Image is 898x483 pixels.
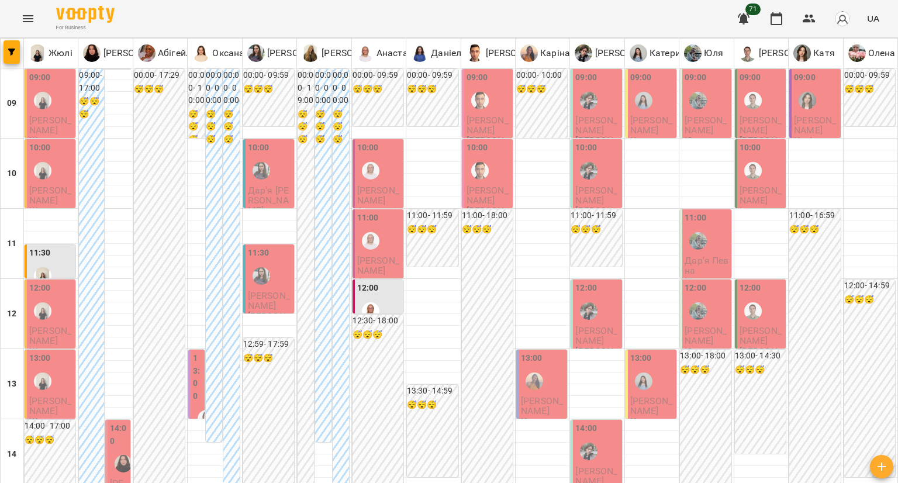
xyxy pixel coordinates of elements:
[848,44,866,62] img: О
[580,162,597,180] img: Микита
[689,302,707,320] div: Юля
[29,346,53,356] p: Жюлі
[794,136,817,146] p: Кат'я
[467,185,509,206] span: [PERSON_NAME]
[811,46,835,60] p: Катя
[689,92,707,109] img: Юля
[7,97,16,110] h6: 09
[193,352,202,402] label: 13:00
[684,44,723,62] div: Юля
[483,46,557,60] p: [PERSON_NAME]
[34,162,51,180] img: Жюлі
[29,395,71,416] span: [PERSON_NAME]
[357,255,399,276] span: [PERSON_NAME]
[630,44,691,62] a: К Катерина
[757,46,830,60] p: [PERSON_NAME]
[7,237,16,250] h6: 11
[83,44,101,62] img: О
[411,44,467,62] div: Даніела
[702,46,723,60] p: Юля
[29,325,71,346] span: [PERSON_NAME]
[467,206,510,226] p: [PERSON_NAME]
[357,185,399,206] span: [PERSON_NAME]
[471,162,489,180] div: Михайло
[844,280,895,292] h6: 12:00 - 14:59
[740,282,761,295] label: 12:00
[29,115,71,136] span: [PERSON_NAME]
[685,346,703,356] p: Юля
[740,115,782,136] span: [PERSON_NAME]
[407,385,458,398] h6: 13:30 - 14:59
[467,142,488,154] label: 10:00
[580,443,597,460] img: Микита
[630,352,652,365] label: 13:00
[243,69,294,82] h6: 00:00 - 09:59
[575,346,619,367] p: [PERSON_NAME]
[571,209,621,222] h6: 11:00 - 11:59
[188,108,205,146] h6: 😴😴😴
[25,420,75,433] h6: 14:00 - 17:00
[298,69,314,107] h6: 00:00 - 19:00
[735,364,786,377] h6: 😴😴😴
[247,44,338,62] a: Ю [PERSON_NAME]
[192,44,244,62] a: О Оксана
[29,44,46,62] img: Ж
[357,282,379,295] label: 12:00
[56,24,115,32] span: For Business
[575,44,592,62] img: М
[302,44,319,62] img: М
[192,44,210,62] img: О
[46,46,72,60] p: Жюлі
[411,44,467,62] a: Д Даніела
[635,372,652,390] img: Катерина
[247,44,265,62] img: Ю
[29,136,53,146] p: Жюлі
[862,8,884,29] button: UA
[429,46,467,60] p: Даніела
[265,46,338,60] p: [PERSON_NAME]
[253,162,270,180] img: Юлія
[520,44,570,62] div: Каріна
[516,69,567,82] h6: 00:00 - 10:00
[575,142,597,154] label: 10:00
[315,69,331,107] h6: 00:00 - 00:00
[362,302,379,320] div: Анастасія
[34,267,51,285] img: Жюлі
[188,69,205,107] h6: 00:00 - 10:00
[575,115,617,136] span: [PERSON_NAME]
[630,136,672,146] p: Катерина
[134,69,185,82] h6: 00:00 - 17:29
[744,92,762,109] img: Андрій
[789,223,840,236] h6: 😴😴😴
[206,108,222,146] h6: 😴😴😴
[680,350,731,363] h6: 13:00 - 18:00
[7,167,16,180] h6: 10
[223,108,240,146] h6: 😴😴😴
[302,44,392,62] div: Марина
[575,44,665,62] a: М [PERSON_NAME]
[520,44,538,62] img: К
[467,71,488,84] label: 09:00
[79,69,104,94] h6: 09:00 - 17:00
[580,302,597,320] img: Микита
[739,44,757,62] img: А
[248,311,292,332] p: [PERSON_NAME]
[79,95,104,120] h6: 😴😴😴
[526,372,543,390] img: Каріна
[357,44,420,62] a: А Анастасія
[407,69,458,82] h6: 00:00 - 09:59
[407,83,458,96] h6: 😴😴😴
[689,232,707,250] img: Юля
[34,302,51,320] img: Жюлі
[248,185,289,216] span: Дар'я [PERSON_NAME]
[374,46,420,60] p: Анастасія
[685,136,703,146] p: Юля
[685,276,703,286] p: Юля
[34,92,51,109] img: Жюлі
